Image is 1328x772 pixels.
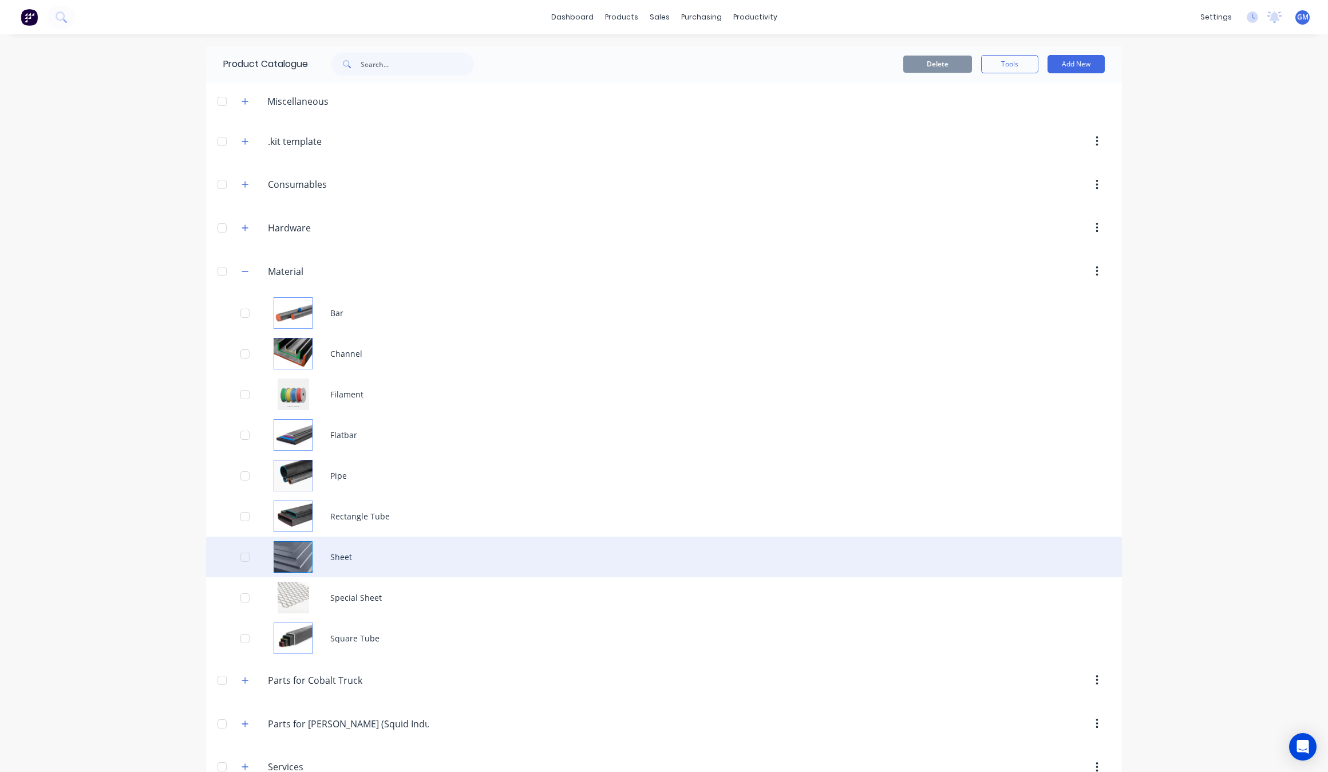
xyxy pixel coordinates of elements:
[268,178,404,191] input: Enter category name
[675,9,728,26] div: purchasing
[1195,9,1238,26] div: settings
[903,56,972,73] button: Delete
[206,415,1122,455] div: FlatbarFlatbar
[268,673,404,687] input: Enter category name
[361,53,474,76] input: Search...
[206,455,1122,496] div: PipePipe
[21,9,38,26] img: Factory
[206,374,1122,415] div: FilamentFilament
[206,618,1122,659] div: Square TubeSquare Tube
[599,9,644,26] div: products
[644,9,675,26] div: sales
[546,9,599,26] a: dashboard
[206,577,1122,618] div: Special SheetSpecial Sheet
[206,496,1122,537] div: Rectangle TubeRectangle Tube
[268,221,404,235] input: Enter category name
[1297,12,1309,22] span: GM
[206,537,1122,577] div: SheetSheet
[206,293,1122,333] div: BarBar
[268,717,429,731] input: Enter category name
[1048,55,1105,73] button: Add New
[258,94,338,108] div: Miscellaneous
[268,265,404,278] input: Enter category name
[206,46,308,82] div: Product Catalogue
[206,333,1122,374] div: ChannelChannel
[1289,733,1317,761] div: Open Intercom Messenger
[728,9,783,26] div: productivity
[981,55,1038,73] button: Tools
[268,135,404,148] input: Enter category name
